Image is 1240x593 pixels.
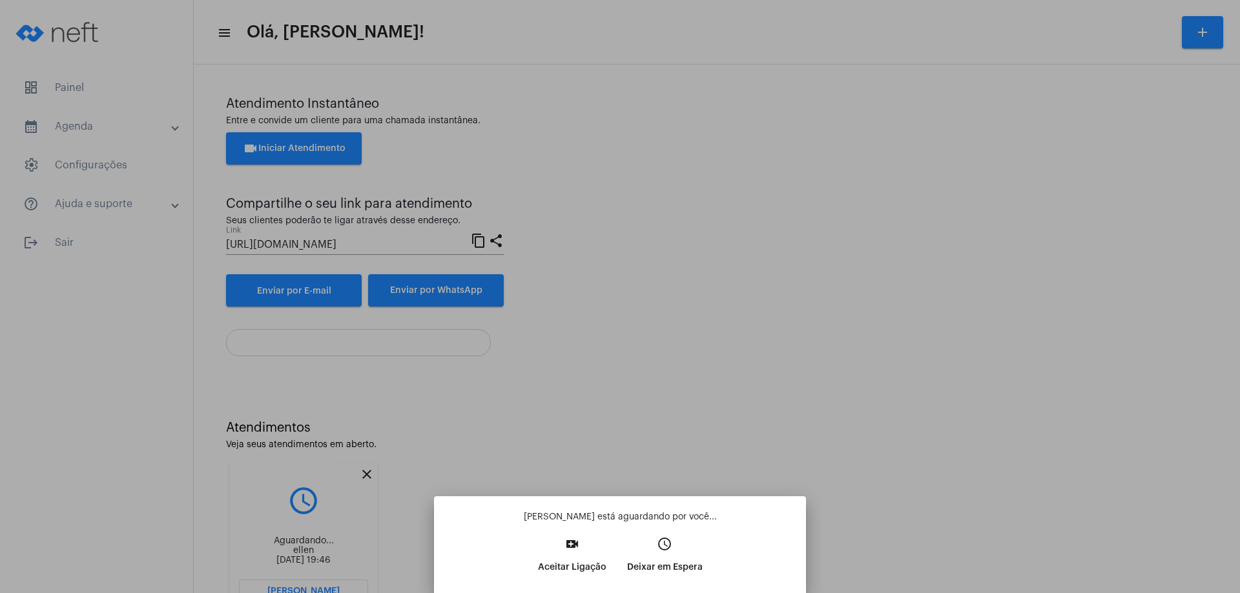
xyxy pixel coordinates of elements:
[528,532,617,588] button: Aceitar Ligação
[627,556,703,579] p: Deixar em Espera
[444,510,796,523] p: [PERSON_NAME] está aguardando por você...
[657,536,672,552] mat-icon: access_time
[564,536,580,552] mat-icon: video_call
[538,556,606,579] p: Aceitar Ligação
[617,532,713,588] button: Deixar em Espera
